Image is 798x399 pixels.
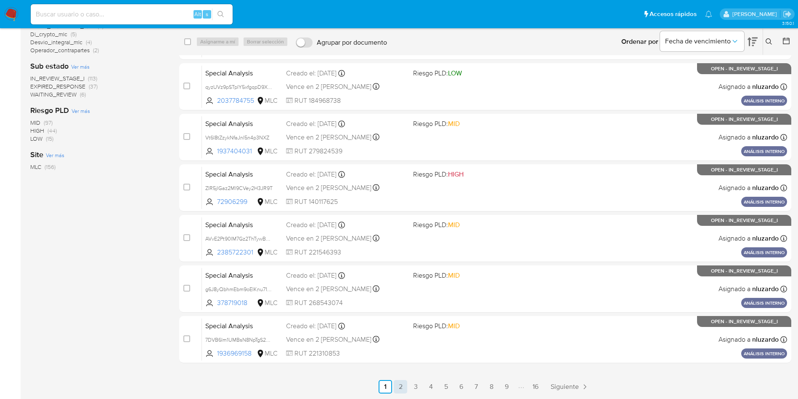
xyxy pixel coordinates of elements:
[782,20,794,27] span: 3.150.1
[650,10,697,19] span: Accesos rápidos
[783,10,792,19] a: Salir
[212,8,229,20] button: search-icon
[206,10,208,18] span: s
[705,11,712,18] a: Notificaciones
[194,10,201,18] span: Alt
[732,10,780,18] p: nicolas.luzardo@mercadolibre.com
[31,9,233,20] input: Buscar usuario o caso...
